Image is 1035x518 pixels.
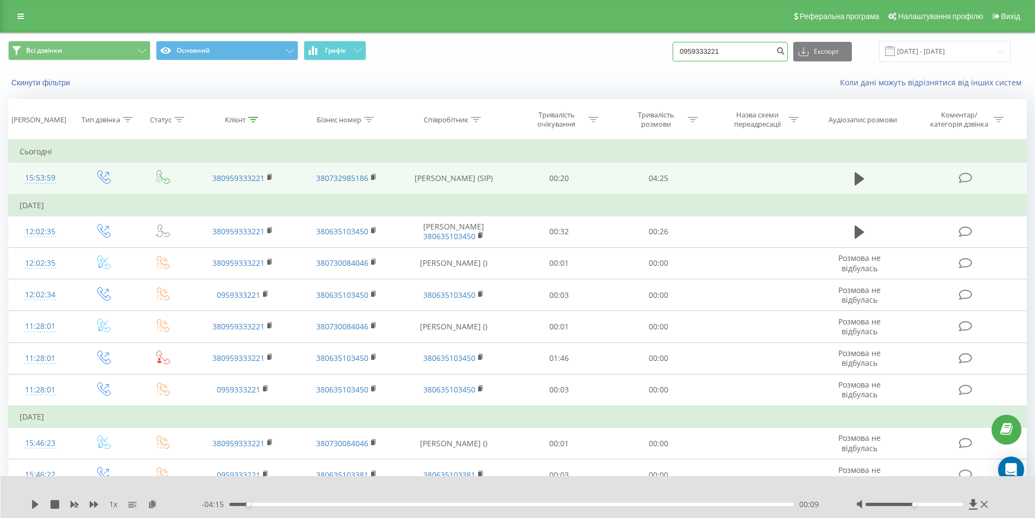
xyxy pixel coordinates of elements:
[304,41,366,60] button: Графік
[217,470,260,480] a: 0959333221
[838,465,881,485] span: Розмова не відбулась
[510,342,609,374] td: 01:46
[217,290,260,300] a: 0959333221
[316,226,368,236] a: 380635103450
[609,374,708,406] td: 00:00
[316,173,368,183] a: 380732985186
[212,438,265,448] a: 380959333221
[9,406,1027,428] td: [DATE]
[1001,12,1020,21] span: Вихід
[510,247,609,279] td: 00:01
[793,42,852,61] button: Експорт
[998,457,1024,483] div: Open Intercom Messenger
[212,226,265,236] a: 380959333221
[316,438,368,448] a: 380730084046
[9,195,1027,216] td: [DATE]
[829,115,897,124] div: Аудіозапис розмови
[316,290,368,300] a: 380635103450
[325,47,346,54] span: Графік
[212,353,265,363] a: 380959333221
[246,502,250,507] div: Accessibility label
[927,110,991,129] div: Коментар/категорія дзвінка
[838,316,881,336] span: Розмова не відбулась
[20,316,61,337] div: 11:28:01
[202,499,229,510] span: - 04:15
[316,258,368,268] a: 380730084046
[156,41,298,60] button: Основний
[20,433,61,454] div: 15:46:23
[212,258,265,268] a: 380959333221
[20,284,61,305] div: 12:02:34
[423,470,475,480] a: 380635103381
[728,110,786,129] div: Назва схеми переадресації
[510,374,609,406] td: 00:03
[316,353,368,363] a: 380635103450
[212,321,265,332] a: 380959333221
[398,216,510,247] td: [PERSON_NAME]
[799,499,819,510] span: 00:09
[225,115,246,124] div: Клієнт
[609,216,708,247] td: 00:26
[8,41,150,60] button: Всі дзвінки
[838,348,881,368] span: Розмова не відбулась
[20,253,61,274] div: 12:02:35
[212,173,265,183] a: 380959333221
[510,216,609,247] td: 00:32
[609,459,708,491] td: 00:00
[423,353,475,363] a: 380635103450
[609,342,708,374] td: 00:00
[510,279,609,311] td: 00:03
[317,115,361,124] div: Бізнес номер
[673,42,788,61] input: Пошук за номером
[316,321,368,332] a: 380730084046
[217,384,260,395] a: 0959333221
[423,384,475,395] a: 380635103450
[510,311,609,342] td: 00:01
[627,110,685,129] div: Тривалість розмови
[510,459,609,491] td: 00:03
[528,110,586,129] div: Тривалість очікування
[398,247,510,279] td: [PERSON_NAME] ()
[609,428,708,459] td: 00:00
[838,253,881,273] span: Розмова не відбулась
[609,163,708,195] td: 04:25
[20,167,61,189] div: 15:53:59
[609,311,708,342] td: 00:00
[11,115,66,124] div: [PERSON_NAME]
[9,141,1027,163] td: Сьогодні
[423,290,475,300] a: 380635103450
[510,428,609,459] td: 00:01
[316,384,368,395] a: 380635103450
[26,46,62,55] span: Всі дзвінки
[912,502,917,507] div: Accessibility label
[398,163,510,195] td: [PERSON_NAME] (SIP)
[609,247,708,279] td: 00:00
[8,78,76,88] button: Скинути фільтри
[20,464,61,485] div: 15:46:22
[838,379,881,400] span: Розмова не відбулась
[423,231,475,241] a: 380635103450
[109,499,117,510] span: 1 x
[20,221,61,242] div: 12:02:35
[838,433,881,453] span: Розмова не відбулась
[898,12,983,21] span: Налаштування профілю
[316,470,368,480] a: 380635103381
[424,115,468,124] div: Співробітник
[609,279,708,311] td: 00:00
[150,115,172,124] div: Статус
[838,285,881,305] span: Розмова не відбулась
[840,77,1027,88] a: Коли дані можуть відрізнятися вiд інших систем
[800,12,880,21] span: Реферальна програма
[398,311,510,342] td: [PERSON_NAME] ()
[20,379,61,401] div: 11:28:01
[81,115,120,124] div: Тип дзвінка
[510,163,609,195] td: 00:20
[398,428,510,459] td: [PERSON_NAME] ()
[20,348,61,369] div: 11:28:01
